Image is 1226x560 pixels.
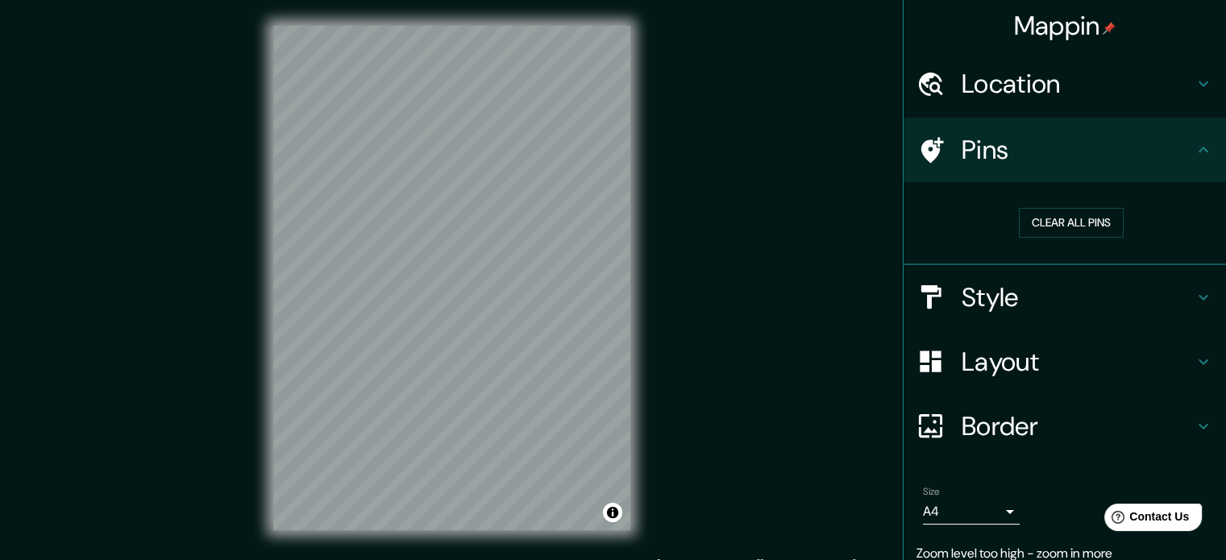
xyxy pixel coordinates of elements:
[904,52,1226,116] div: Location
[962,410,1194,442] h4: Border
[962,346,1194,378] h4: Layout
[904,265,1226,330] div: Style
[904,394,1226,458] div: Border
[904,330,1226,394] div: Layout
[923,499,1020,525] div: A4
[1019,208,1124,238] button: Clear all pins
[1103,22,1116,35] img: pin-icon.png
[962,68,1194,100] h4: Location
[904,118,1226,182] div: Pins
[603,503,622,522] button: Toggle attribution
[962,134,1194,166] h4: Pins
[923,484,940,498] label: Size
[273,26,630,530] canvas: Map
[1014,10,1116,42] h4: Mappin
[962,281,1194,313] h4: Style
[1083,497,1208,542] iframe: Help widget launcher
